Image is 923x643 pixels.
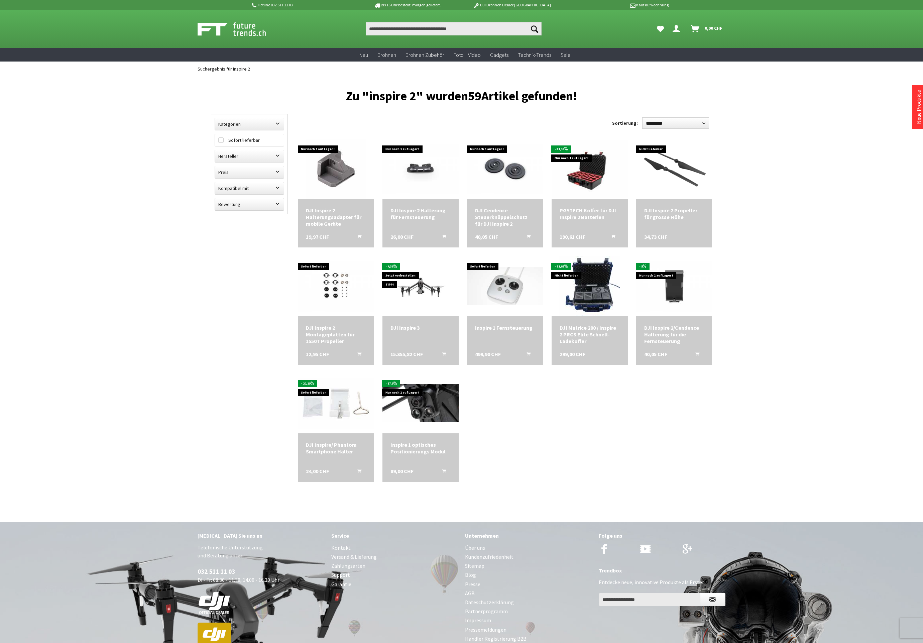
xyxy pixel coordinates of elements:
[390,207,451,220] a: DJI Inspire 2 Halterung für Fernsteuerung 26,00 CHF In den Warenkorb
[465,589,592,598] a: AGB
[366,22,542,35] input: Produkt, Marke, Kategorie, EAN, Artikelnummer…
[603,233,619,242] button: In den Warenkorb
[475,324,535,331] a: Inspire 1 Fernsteuerung 499,90 CHF In den Warenkorb
[401,48,449,62] a: Drohnen Zubehör
[198,592,231,615] img: white-dji-schweiz-logo-official_140x140.png
[406,51,444,58] span: Drohnen Zubehör
[198,21,281,37] img: Shop Futuretrends - zur Startseite wechseln
[306,207,366,227] div: DJI Inspire 2 Halterungsadapter für mobile Geräte
[475,233,498,240] span: 40,05 CHF
[390,233,414,240] span: 26,00 CHF
[251,1,355,9] p: Hotline 032 511 11 03
[560,351,585,357] span: 299,00 CHF
[349,351,365,359] button: In den Warenkorb
[449,48,485,62] a: Foto + Video
[644,233,667,240] span: 34,73 CHF
[306,468,329,474] span: 24,00 CHF
[306,441,366,455] div: DJI Inspire/ Phantom Smartphone Halter
[636,144,712,195] img: DJI Inspire 2 Propeller für grosse Höhe
[331,543,458,552] a: Kontakt
[465,616,592,625] a: Impressum
[599,566,726,575] div: Trendbox
[215,182,284,194] label: Kompatibel mit
[211,91,712,101] h1: Zu "inspire 2" wurden Artikel gefunden!
[382,144,459,195] img: DJI Inspire 2 Halterung für Fernsteuerung
[518,233,535,242] button: In den Warenkorb
[215,198,284,210] label: Bewertung
[465,531,592,540] div: Unternehmen
[390,441,451,455] div: Inspire 1 optisches Positionierungs Modul
[198,567,235,575] a: 032 511 11 03
[644,207,704,220] a: DJI Inspire 2 Propeller für grosse Höhe 34,73 CHF
[373,48,401,62] a: Drohnen
[700,593,725,606] button: Newsletter abonnieren
[485,48,513,62] a: Gadgets
[454,51,481,58] span: Foto + Video
[306,233,329,240] span: 19,97 CHF
[298,378,374,429] img: DJI Inspire/ Phantom Smartphone Halter
[528,22,542,35] button: Suchen
[599,593,700,606] input: Ihre E-Mail Adresse
[490,51,508,58] span: Gadgets
[599,531,726,540] div: Folge uns
[465,543,592,552] a: Über uns
[390,468,414,474] span: 89,00 CHF
[468,88,481,104] span: 59
[215,150,284,162] label: Hersteller
[465,561,592,570] a: Sitemap
[215,134,284,146] label: Sofort lieferbar
[349,233,365,242] button: In den Warenkorb
[349,468,365,476] button: In den Warenkorb
[434,233,450,242] button: In den Warenkorb
[460,1,564,9] p: DJI Drohnen Dealer [GEOGRAPHIC_DATA]
[560,207,620,220] div: PGYTECH Koffer für DJI Inspire 2 Batterien
[306,441,366,455] a: DJI Inspire/ Phantom Smartphone Halter 24,00 CHF In den Warenkorb
[644,207,704,220] div: DJI Inspire 2 Propeller für grosse Höhe
[465,598,592,607] a: Dateschutzerklärung
[636,261,712,312] img: DJI Inspire 2/Cendence Halterung für die Fernsteuerung
[331,531,458,540] div: Service
[467,144,543,195] img: DJI Cendence Steuerknüppelschutz für DJI Inspire 2
[560,324,620,344] div: DJI Matrice 200 / Inspire 2 PRCS Elite Schnell-Ladekoffer
[382,384,459,423] img: Inspire 1 optisches Positionierungs Modul
[475,207,535,227] a: DJI Cendence Steuerknüppelschutz für DJI Inspire 2 40,05 CHF In den Warenkorb
[465,580,592,589] a: Presse
[561,51,571,58] span: Sale
[644,351,667,357] span: 40,05 CHF
[465,570,592,579] a: Blog
[670,22,685,35] a: Dein Konto
[688,22,726,35] a: Warenkorb
[560,233,585,240] span: 190,61 CHF
[382,265,459,308] img: DJI Inspire 3
[475,324,535,331] div: Inspire 1 Fernsteuerung
[465,607,592,616] a: Partnerprogramm
[465,552,592,561] a: Kundenzufriedenheit
[377,51,396,58] span: Drohnen
[306,139,366,199] img: DJI Inspire 2 Halterungsadapter für mobile Geräte
[559,256,620,316] img: DJI Matrice 200 / Inspire 2 PRCS Elite Schnell-Ladekoffer
[560,324,620,344] a: DJI Matrice 200 / Inspire 2 PRCS Elite Schnell-Ladekoffer 299,00 CHF
[467,267,543,305] img: Inspire 1 Fernsteuerung
[475,207,535,227] div: DJI Cendence Steuerknüppelschutz für DJI Inspire 2
[390,324,451,331] div: DJI Inspire 3
[915,90,922,124] a: Neue Produkte
[465,625,592,634] a: Pressemeldungen
[475,351,501,357] span: 499,90 CHF
[306,324,366,344] a: DJI Inspire 2 Montageplatten für 1550T Propeller 12,95 CHF In den Warenkorb
[612,118,638,128] label: Sortierung:
[390,351,423,357] span: 15.355,82 CHF
[390,207,451,220] div: DJI Inspire 2 Halterung für Fernsteuerung
[687,351,703,359] button: In den Warenkorb
[513,48,556,62] a: Technik-Trends
[556,48,575,62] a: Sale
[599,578,726,586] p: Entdecke neue, innovative Produkte als Erster.
[654,22,667,35] a: Meine Favoriten
[215,166,284,178] label: Preis
[390,441,451,455] a: Inspire 1 optisches Positionierungs Modul 89,00 CHF In den Warenkorb
[552,140,628,199] img: PGYTECH Koffer für DJI Inspire 2 Batterien
[518,351,535,359] button: In den Warenkorb
[306,324,366,344] div: DJI Inspire 2 Montageplatten für 1550T Propeller
[306,207,366,227] a: DJI Inspire 2 Halterungsadapter für mobile Geräte 19,97 CHF In den Warenkorb
[355,1,460,9] p: Bis 16 Uhr bestellt, morgen geliefert.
